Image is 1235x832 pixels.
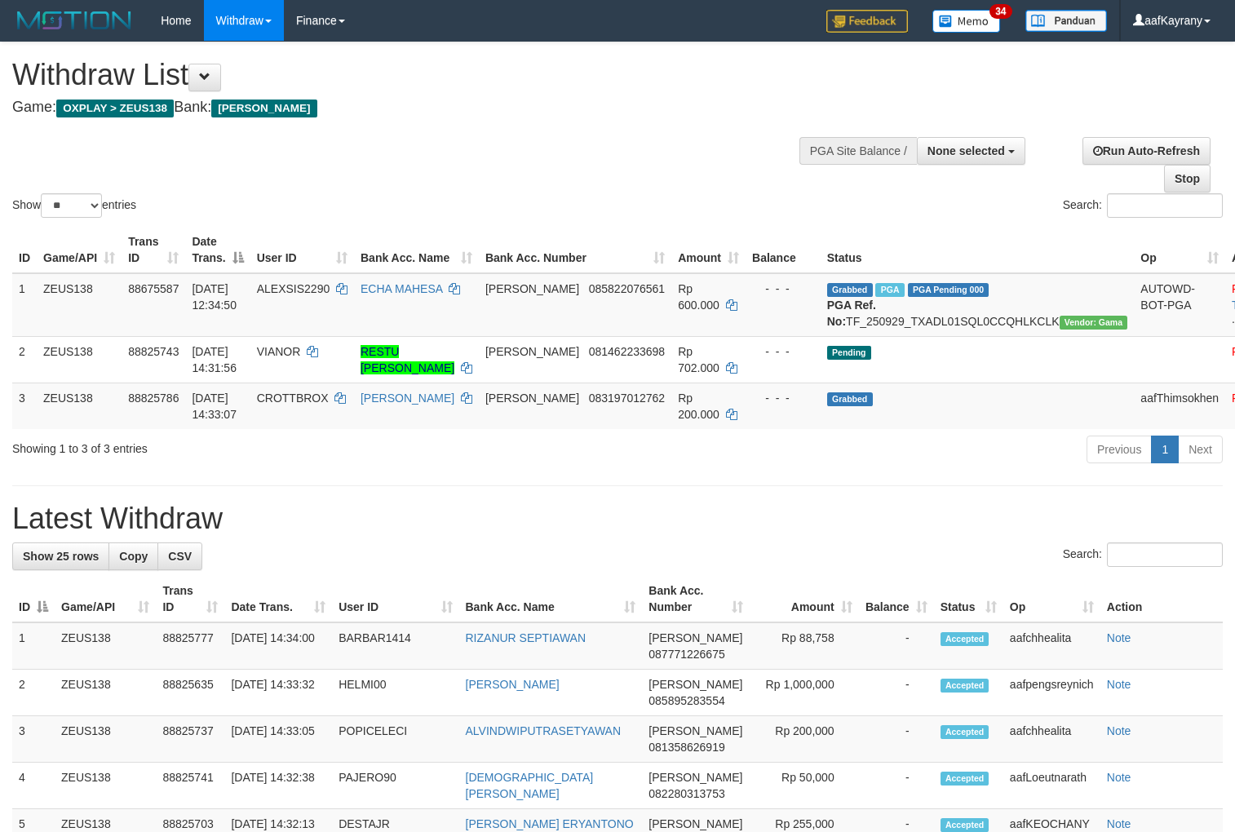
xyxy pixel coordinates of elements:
[119,550,148,563] span: Copy
[1107,817,1131,830] a: Note
[37,336,122,383] td: ZEUS138
[12,100,807,116] h4: Game: Bank:
[908,283,989,297] span: PGA Pending
[1134,383,1225,429] td: aafThimsokhen
[648,771,742,784] span: [PERSON_NAME]
[1063,542,1223,567] label: Search:
[1107,193,1223,218] input: Search:
[466,631,587,644] a: RIZANUR SEPTIAWAN
[37,227,122,273] th: Game/API: activate to sort column ascending
[224,716,332,763] td: [DATE] 14:33:05
[168,550,192,563] span: CSV
[12,502,1223,535] h1: Latest Withdraw
[752,281,814,297] div: - - -
[1107,771,1131,784] a: Note
[12,542,109,570] a: Show 25 rows
[12,763,55,809] td: 4
[589,345,665,358] span: Copy 081462233698 to clipboard
[156,716,224,763] td: 88825737
[12,59,807,91] h1: Withdraw List
[55,576,156,622] th: Game/API: activate to sort column ascending
[750,716,859,763] td: Rp 200,000
[642,576,750,622] th: Bank Acc. Number: activate to sort column ascending
[941,679,989,693] span: Accepted
[678,345,719,374] span: Rp 702.000
[361,345,454,374] a: RESTU [PERSON_NAME]
[799,137,917,165] div: PGA Site Balance /
[648,724,742,737] span: [PERSON_NAME]
[156,576,224,622] th: Trans ID: activate to sort column ascending
[750,763,859,809] td: Rp 50,000
[55,670,156,716] td: ZEUS138
[941,772,989,786] span: Accepted
[678,392,719,421] span: Rp 200.000
[156,670,224,716] td: 88825635
[1164,165,1211,193] a: Stop
[128,345,179,358] span: 88825743
[361,392,454,405] a: [PERSON_NAME]
[859,622,934,670] td: -
[1134,273,1225,337] td: AUTOWD-BOT-PGA
[37,383,122,429] td: ZEUS138
[1151,436,1179,463] a: 1
[332,576,458,622] th: User ID: activate to sort column ascending
[826,10,908,33] img: Feedback.jpg
[821,273,1135,337] td: TF_250929_TXADL01SQL0CCQHLKCLK
[459,576,643,622] th: Bank Acc. Name: activate to sort column ascending
[1100,576,1223,622] th: Action
[941,632,989,646] span: Accepted
[750,622,859,670] td: Rp 88,758
[156,622,224,670] td: 88825777
[1082,137,1211,165] a: Run Auto-Refresh
[332,763,458,809] td: PAJERO90
[927,144,1005,157] span: None selected
[332,670,458,716] td: HELMI00
[156,763,224,809] td: 88825741
[12,193,136,218] label: Show entries
[648,817,742,830] span: [PERSON_NAME]
[648,787,724,800] span: Copy 082280313753 to clipboard
[1003,576,1100,622] th: Op: activate to sort column ascending
[1003,763,1100,809] td: aafLoeutnarath
[589,282,665,295] span: Copy 085822076561 to clipboard
[859,763,934,809] td: -
[12,273,37,337] td: 1
[752,390,814,406] div: - - -
[1107,724,1131,737] a: Note
[485,392,579,405] span: [PERSON_NAME]
[827,346,871,360] span: Pending
[941,818,989,832] span: Accepted
[185,227,250,273] th: Date Trans.: activate to sort column descending
[1178,436,1223,463] a: Next
[192,282,237,312] span: [DATE] 12:34:50
[1134,227,1225,273] th: Op: activate to sort column ascending
[1025,10,1107,32] img: panduan.png
[257,392,329,405] span: CROTTBROX
[827,299,876,328] b: PGA Ref. No:
[941,725,989,739] span: Accepted
[589,392,665,405] span: Copy 083197012762 to clipboard
[934,576,1003,622] th: Status: activate to sort column ascending
[1087,436,1152,463] a: Previous
[128,282,179,295] span: 88675587
[354,227,479,273] th: Bank Acc. Name: activate to sort column ascending
[257,345,301,358] span: VIANOR
[1003,622,1100,670] td: aafchhealita
[648,694,724,707] span: Copy 085895283554 to clipboard
[332,716,458,763] td: POPICELECI
[821,227,1135,273] th: Status
[752,343,814,360] div: - - -
[157,542,202,570] a: CSV
[648,648,724,661] span: Copy 087771226675 to clipboard
[678,282,719,312] span: Rp 600.000
[485,282,579,295] span: [PERSON_NAME]
[224,763,332,809] td: [DATE] 14:32:38
[859,576,934,622] th: Balance: activate to sort column ascending
[12,622,55,670] td: 1
[122,227,185,273] th: Trans ID: activate to sort column ascending
[12,8,136,33] img: MOTION_logo.png
[12,383,37,429] td: 3
[466,817,634,830] a: [PERSON_NAME] ERYANTONO
[671,227,746,273] th: Amount: activate to sort column ascending
[192,345,237,374] span: [DATE] 14:31:56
